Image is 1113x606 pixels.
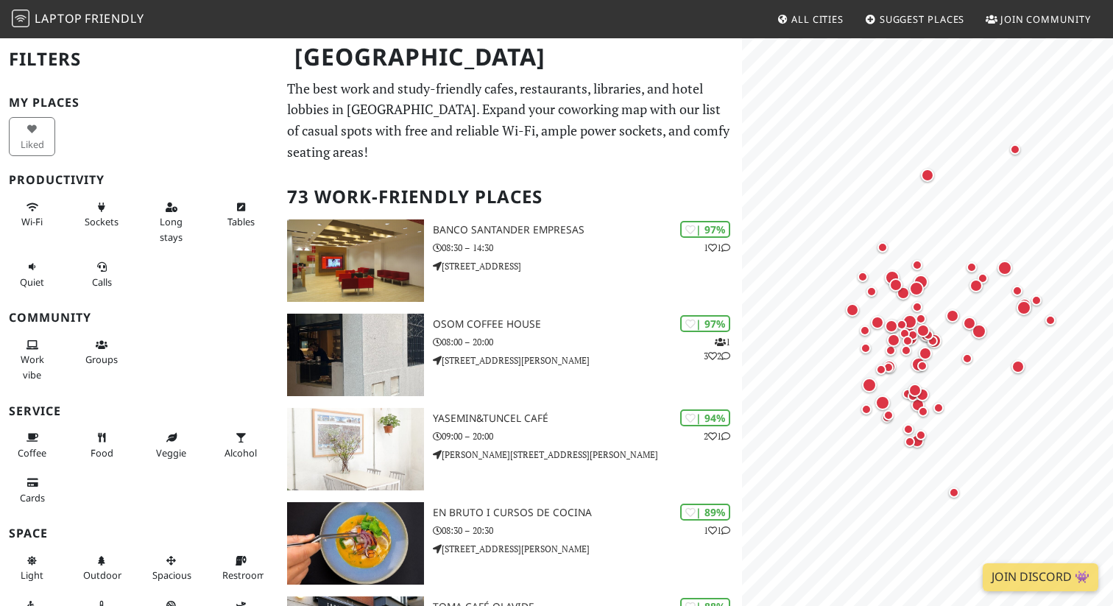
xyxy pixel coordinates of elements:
div: Map marker [900,420,917,438]
span: Credit cards [20,491,45,504]
div: Map marker [908,256,926,274]
div: Map marker [880,359,897,376]
a: Suggest Places [859,6,971,32]
div: Map marker [899,385,916,403]
div: Map marker [880,406,897,424]
div: Map marker [884,331,903,350]
div: Map marker [916,344,935,363]
h3: Osom Coffee House [433,318,742,331]
button: Light [9,549,55,588]
h3: Banco Santander Empresas [433,224,742,236]
img: yasemin&tuncel café [287,408,424,490]
div: Map marker [893,316,911,334]
img: Osom Coffee House [287,314,424,396]
div: Map marker [1042,311,1059,329]
div: Map marker [912,426,930,444]
span: Veggie [156,446,186,459]
p: 1 3 2 [704,335,730,363]
div: | 97% [680,221,730,238]
p: 1 1 [704,241,730,255]
div: Map marker [967,276,986,295]
span: All Cities [791,13,844,26]
span: Alcohol [225,446,257,459]
img: LaptopFriendly [12,10,29,27]
div: Map marker [880,357,899,376]
span: Quiet [20,275,44,289]
h2: Filters [9,37,269,82]
div: Map marker [854,268,872,286]
div: Map marker [960,314,979,333]
div: Map marker [1008,282,1026,300]
div: | 97% [680,315,730,332]
div: Map marker [882,342,900,359]
div: Map marker [1006,141,1024,158]
button: Sockets [79,195,125,234]
div: Map marker [994,258,1015,278]
div: Map marker [908,298,926,316]
p: 09:00 – 20:00 [433,429,742,443]
span: Group tables [85,353,118,366]
span: Spacious [152,568,191,582]
div: Map marker [905,381,925,400]
span: Power sockets [85,215,119,228]
button: Long stays [148,195,194,249]
button: Cards [9,471,55,510]
div: Map marker [908,354,929,375]
div: Map marker [1014,297,1034,318]
p: The best work and study-friendly cafes, restaurants, libraries, and hotel lobbies in [GEOGRAPHIC_... [287,78,733,163]
button: Outdoor [79,549,125,588]
h3: Space [9,526,269,540]
div: Map marker [914,357,931,375]
h3: Community [9,311,269,325]
h3: Service [9,404,269,418]
div: Map marker [882,267,902,288]
div: Map marker [901,433,919,451]
span: Laptop [35,10,82,27]
span: Work-friendly tables [227,215,255,228]
button: Wi-Fi [9,195,55,234]
div: Map marker [904,387,922,405]
span: Stable Wi-Fi [21,215,43,228]
button: Work vibe [9,333,55,387]
div: Map marker [872,361,890,378]
h3: EN BRUTO I CURSOS DE COCINA [433,507,742,519]
p: 2 1 [704,429,730,443]
button: Spacious [148,549,194,588]
div: Map marker [856,322,874,339]
div: Map marker [872,392,893,413]
p: 08:00 – 20:00 [433,335,742,349]
a: yasemin&tuncel café | 94% 21 yasemin&tuncel café 09:00 – 20:00 [PERSON_NAME][STREET_ADDRESS][PERS... [278,408,742,490]
span: Outdoor area [83,568,121,582]
div: Map marker [969,321,989,342]
div: Map marker [843,300,862,320]
button: Food [79,426,125,465]
button: Groups [79,333,125,372]
div: Map marker [857,339,875,357]
p: 08:30 – 14:30 [433,241,742,255]
button: Coffee [9,426,55,465]
button: Restroom [218,549,264,588]
span: Food [91,446,113,459]
a: Osom Coffee House | 97% 132 Osom Coffee House 08:00 – 20:00 [STREET_ADDRESS][PERSON_NAME] [278,314,742,396]
div: Map marker [882,317,901,336]
div: Map marker [874,239,891,256]
p: [STREET_ADDRESS] [433,259,742,273]
div: Map marker [906,278,927,299]
img: EN BRUTO I CURSOS DE COCINA [287,502,424,585]
div: Map marker [886,275,905,295]
div: Map marker [958,350,976,367]
p: [PERSON_NAME][STREET_ADDRESS][PERSON_NAME] [433,448,742,462]
div: Map marker [974,269,992,287]
div: | 94% [680,409,730,426]
a: LaptopFriendly LaptopFriendly [12,7,144,32]
span: Suggest Places [880,13,965,26]
span: Natural light [21,568,43,582]
div: Map marker [913,385,932,404]
a: Banco Santander Empresas | 97% 11 Banco Santander Empresas 08:30 – 14:30 [STREET_ADDRESS] [278,219,742,302]
h3: My Places [9,96,269,110]
div: Map marker [894,283,913,303]
div: Map marker [878,409,896,426]
a: Join Community [980,6,1097,32]
button: Quiet [9,255,55,294]
p: 1 1 [704,524,730,538]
